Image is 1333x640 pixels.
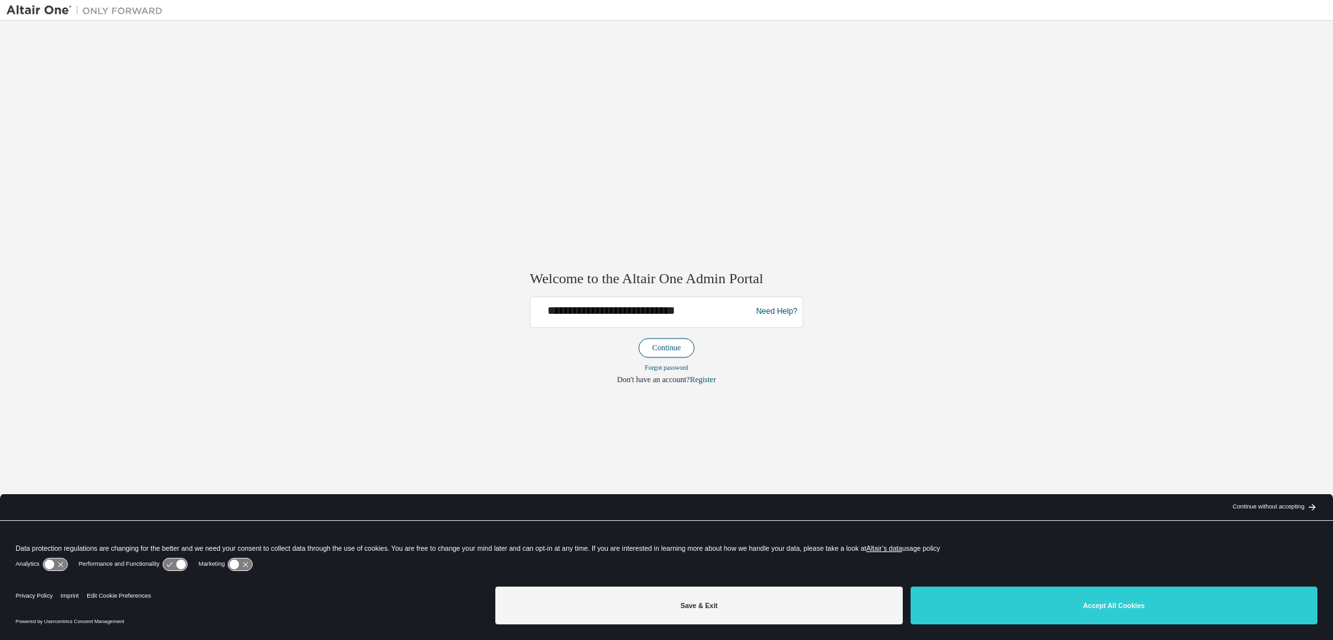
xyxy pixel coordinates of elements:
[530,270,803,288] h2: Welcome to the Altair One Admin Portal
[690,375,716,384] a: Register
[7,4,169,17] img: Altair One
[639,338,694,357] button: Continue
[617,375,690,384] span: Don't have an account?
[645,364,689,371] a: Forgot password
